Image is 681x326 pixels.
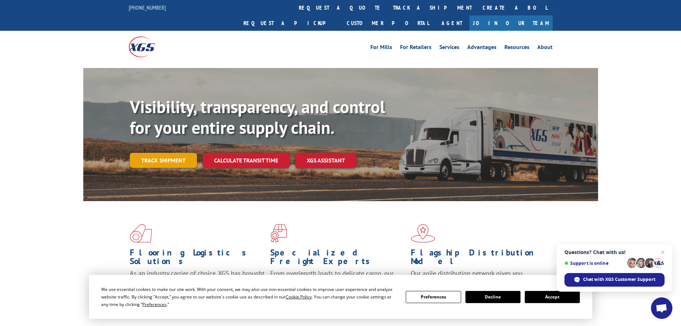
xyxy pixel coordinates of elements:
div: Cookie Consent Prompt [89,275,592,319]
div: Chat with XGS Customer Support [564,273,665,287]
h1: Flagship Distribution Model [411,248,546,269]
img: xgs-icon-total-supply-chain-intelligence-red [130,224,152,243]
a: Join Our Team [469,15,553,31]
span: As an industry carrier of choice, XGS has brought innovation and dedication to flooring logistics... [130,269,265,295]
span: Our agile distribution network gives you nationwide inventory management on demand. [411,269,542,286]
a: Resources [504,44,529,52]
b: Visibility, transparency, and control for your entire supply chain. [130,96,385,138]
img: xgs-icon-focused-on-flooring-red [270,224,287,243]
a: Request a pickup [238,15,341,31]
span: Questions? Chat with us! [564,249,665,255]
a: Customer Portal [341,15,434,31]
a: XGS ASSISTANT [295,153,356,168]
h1: Specialized Freight Experts [270,248,405,269]
a: [PHONE_NUMBER] [129,4,166,11]
p: From overlength loads to delicate cargo, our experienced staff knows the best way to move your fr... [270,269,405,301]
a: Services [439,44,459,52]
span: Close chat [658,248,667,257]
span: Support is online [564,261,625,266]
a: For Retailers [400,44,431,52]
h1: Flooring Logistics Solutions [130,248,265,269]
a: About [537,44,553,52]
a: Track shipment [130,153,197,168]
img: xgs-icon-flagship-distribution-model-red [411,224,435,243]
span: Preferences [142,301,167,307]
div: Open chat [651,297,672,319]
button: Decline [465,291,520,303]
div: We use essential cookies to make our site work. With your consent, we may also use non-essential ... [101,286,397,308]
button: Preferences [406,291,461,303]
span: Cookie Policy [286,294,312,300]
span: Chat with XGS Customer Support [583,276,655,283]
button: Accept [525,291,580,303]
a: Agent [434,15,469,31]
a: Calculate transit time [203,153,290,168]
a: For Mills [370,44,392,52]
a: Advantages [467,44,497,52]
